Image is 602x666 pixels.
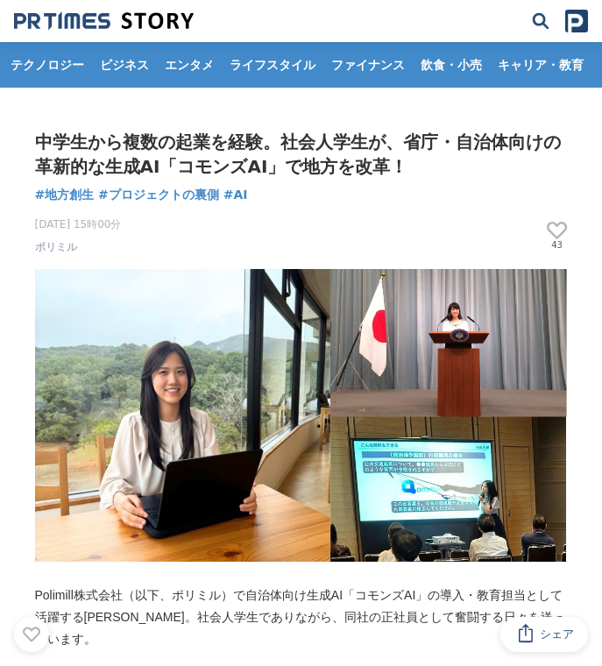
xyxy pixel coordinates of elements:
img: 成果の裏側にあるストーリーをメディアに届ける [14,11,194,31]
a: ビジネス [93,42,156,88]
span: #AI [223,186,248,203]
button: シェア [500,617,588,652]
span: ライフスタイル [223,57,322,73]
a: キャリア・教育 [491,42,591,88]
img: prtimes [565,10,588,32]
a: ポリミル [35,239,77,255]
a: #AI [223,186,248,204]
p: Polimill株式会社（以下、ポリミル）で自治体向け生成AI「コモンズAI」の導入・教育担当として活躍する[PERSON_NAME]。社会人学生でありながら、同社の正社員として奮闘する日々を送... [35,585,568,651]
span: 飲食・小売 [414,57,489,73]
a: 成果の裏側にあるストーリーをメディアに届ける 成果の裏側にあるストーリーをメディアに届ける [14,11,194,31]
a: 飲食・小売 [414,42,489,88]
a: #プロジェクトの裏側 [98,186,219,204]
span: エンタメ [158,57,221,73]
a: ライフスタイル [223,42,322,88]
span: ファイナンス [324,57,412,73]
span: ビジネス [93,57,156,73]
img: thumbnail_d415ed00-91c9-11ef-a821-fb01d8494201.png [35,269,568,562]
a: #地方創生 [35,186,95,204]
h1: 中学生から複数の起業を経験。社会人学生が、省庁・自治体向けの革新的な生成AI「コモンズAI」で地方を改革！ [35,130,568,179]
span: シェア [540,627,574,642]
span: キャリア・教育 [491,57,591,73]
a: エンタメ [158,42,221,88]
p: 43 [547,241,568,250]
span: テクノロジー [4,57,91,73]
span: [DATE] 15時00分 [35,216,122,232]
span: #地方創生 [35,186,95,203]
a: テクノロジー [4,42,91,88]
a: ファイナンス [324,42,412,88]
span: #プロジェクトの裏側 [98,186,219,203]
